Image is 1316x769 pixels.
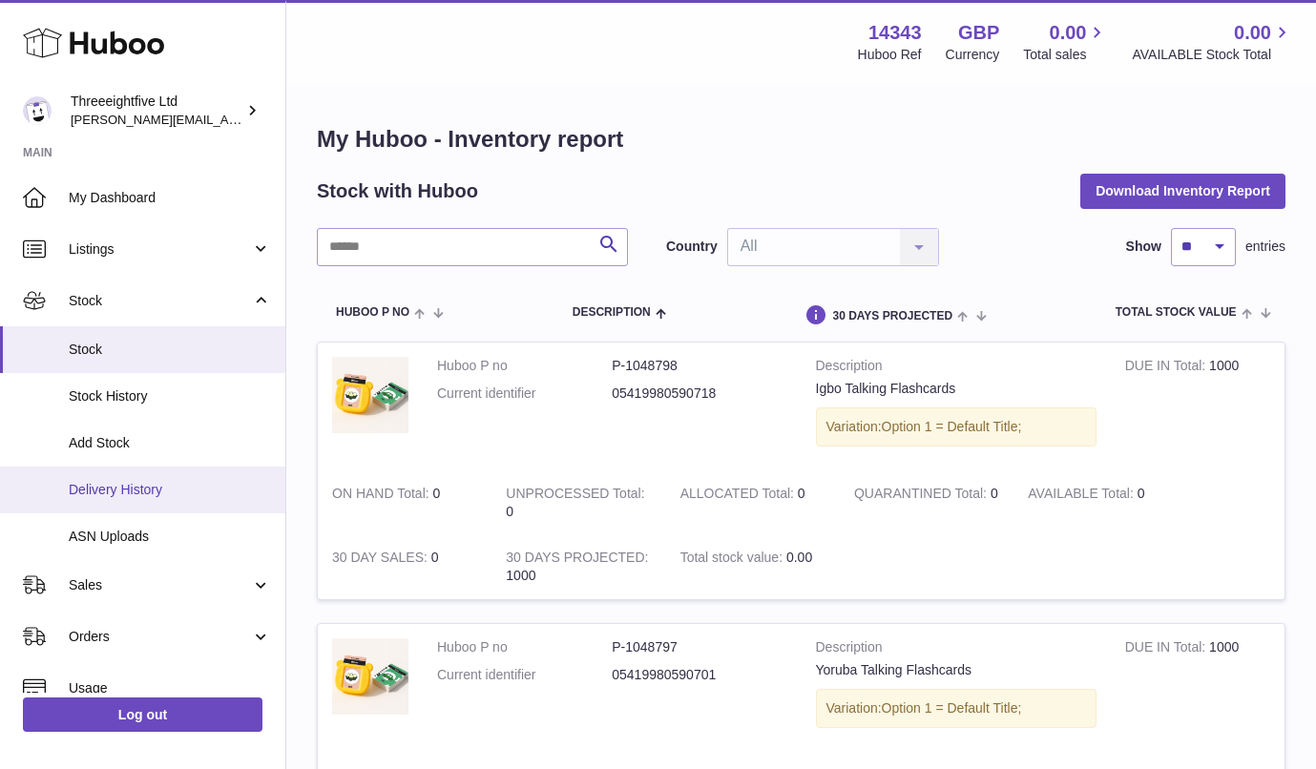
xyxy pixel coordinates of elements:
[816,661,1097,679] div: Yoruba Talking Flashcards
[332,638,408,715] img: product image
[437,638,612,656] dt: Huboo P no
[1234,20,1271,46] span: 0.00
[437,357,612,375] dt: Huboo P no
[612,638,786,656] dd: P-1048797
[332,550,431,570] strong: 30 DAY SALES
[1111,624,1285,752] td: 1000
[69,628,251,646] span: Orders
[317,124,1285,155] h1: My Huboo - Inventory report
[332,357,408,433] img: product image
[1080,174,1285,208] button: Download Inventory Report
[858,46,922,64] div: Huboo Ref
[491,534,665,599] td: 1000
[1125,639,1209,659] strong: DUE IN Total
[506,550,648,570] strong: 30 DAYS PROJECTED
[991,486,998,501] span: 0
[506,486,644,506] strong: UNPROCESSED Total
[612,384,786,403] dd: 05419980590718
[69,481,271,499] span: Delivery History
[69,679,271,697] span: Usage
[69,434,271,452] span: Add Stock
[336,306,409,319] span: Huboo P no
[71,93,242,129] div: Threeeightfive Ltd
[680,550,786,570] strong: Total stock value
[23,96,52,125] img: james@threeeightfive.co
[573,306,651,319] span: Description
[71,112,383,127] span: [PERSON_NAME][EMAIL_ADDRESS][DOMAIN_NAME]
[666,238,718,256] label: Country
[1132,20,1293,64] a: 0.00 AVAILABLE Stock Total
[69,292,251,310] span: Stock
[1126,238,1161,256] label: Show
[1023,20,1108,64] a: 0.00 Total sales
[69,189,271,207] span: My Dashboard
[317,178,478,204] h2: Stock with Huboo
[332,486,433,506] strong: ON HAND Total
[1013,470,1187,535] td: 0
[1111,343,1285,470] td: 1000
[1125,358,1209,378] strong: DUE IN Total
[666,470,840,535] td: 0
[816,357,1097,380] strong: Description
[680,486,798,506] strong: ALLOCATED Total
[786,550,812,565] span: 0.00
[612,666,786,684] dd: 05419980590701
[832,310,952,322] span: 30 DAYS PROJECTED
[69,528,271,546] span: ASN Uploads
[882,419,1022,434] span: Option 1 = Default Title;
[882,700,1022,716] span: Option 1 = Default Title;
[1050,20,1087,46] span: 0.00
[1245,238,1285,256] span: entries
[612,357,786,375] dd: P-1048798
[854,486,991,506] strong: QUARANTINED Total
[868,20,922,46] strong: 14343
[816,380,1097,398] div: Igbo Talking Flashcards
[946,46,1000,64] div: Currency
[69,576,251,594] span: Sales
[816,689,1097,728] div: Variation:
[1116,306,1237,319] span: Total stock value
[69,240,251,259] span: Listings
[69,387,271,405] span: Stock History
[816,407,1097,447] div: Variation:
[69,341,271,359] span: Stock
[816,638,1097,661] strong: Description
[23,697,262,732] a: Log out
[318,534,491,599] td: 0
[437,384,612,403] dt: Current identifier
[1023,46,1108,64] span: Total sales
[318,470,491,535] td: 0
[437,666,612,684] dt: Current identifier
[491,470,665,535] td: 0
[1132,46,1293,64] span: AVAILABLE Stock Total
[1028,486,1137,506] strong: AVAILABLE Total
[958,20,999,46] strong: GBP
